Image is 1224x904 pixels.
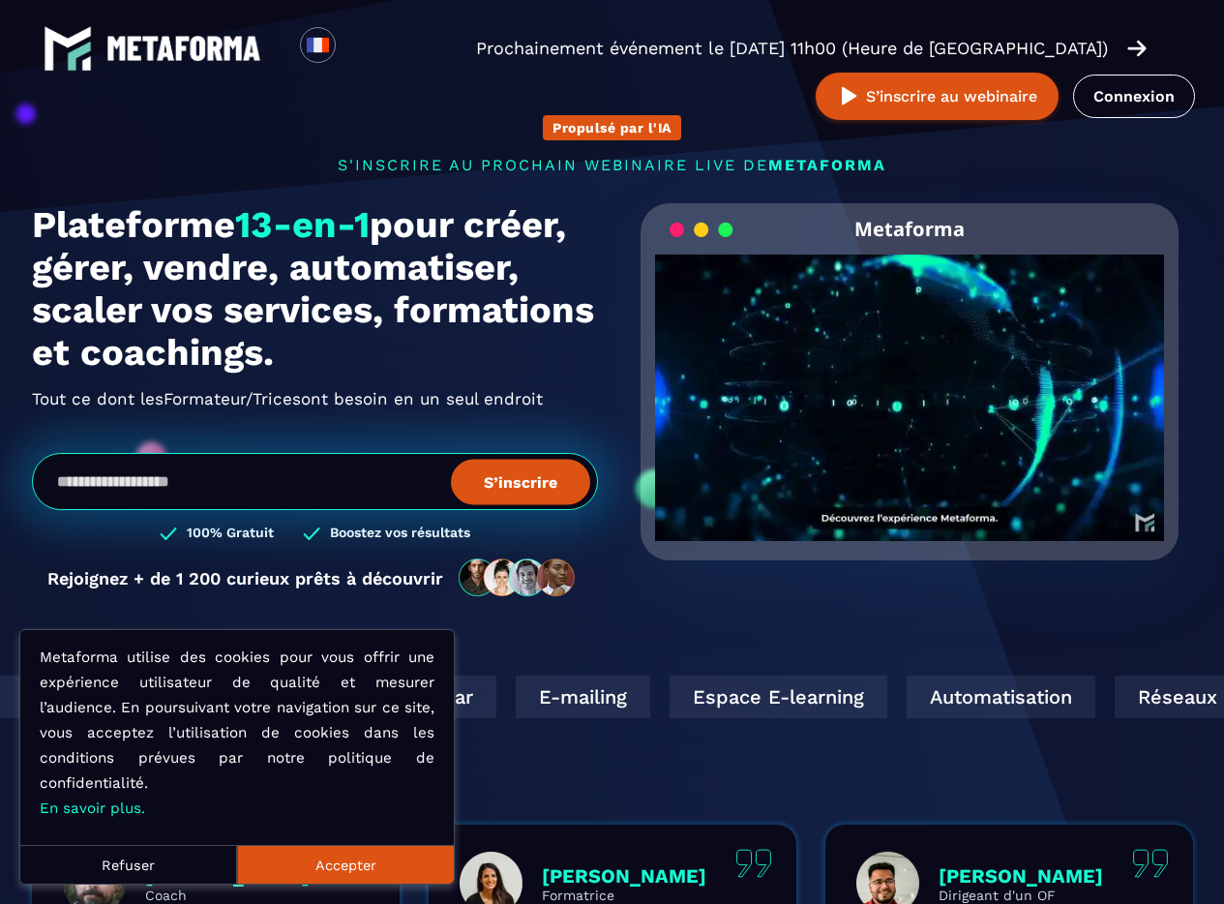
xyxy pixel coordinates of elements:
[306,33,330,57] img: fr
[303,525,320,543] img: checked
[453,557,582,598] img: community-people
[854,203,965,255] h2: Metaforma
[352,37,367,60] input: Search for option
[164,383,301,414] span: Formateur/Trices
[735,849,772,878] img: quote
[40,645,434,821] p: Metaforma utilise des cookies pour vous offrir une expérience utilisateur de qualité et mesurer l...
[44,24,92,73] img: logo
[466,676,684,718] div: Espace E-learning
[106,36,261,61] img: logo
[655,255,1165,509] video: Your browser does not support the video tag.
[542,888,706,903] p: Formatrice
[32,203,598,374] h1: Plateforme pour créer, gérer, vendre, automatiser, scaler vos services, formations et coachings.
[768,156,886,174] span: METAFORMA
[40,799,145,817] a: En savoir plus.
[145,888,310,903] p: Coach
[237,845,454,884] button: Accepter
[336,27,383,70] div: Search for option
[47,568,443,588] p: Rejoignez + de 1 200 curieux prêts à découvrir
[939,888,1103,903] p: Dirigeant d'un OF
[670,221,733,239] img: loading
[703,676,892,718] div: Automatisation
[235,203,370,246] span: 13-en-1
[32,156,1193,174] p: s'inscrire au prochain webinaire live de
[32,383,598,414] h2: Tout ce dont les ont besoin en un seul endroit
[1073,75,1195,118] a: Connexion
[837,84,861,108] img: play
[20,845,237,884] button: Refuser
[939,864,1103,888] p: [PERSON_NAME]
[1127,38,1147,59] img: arrow-right
[160,525,177,543] img: checked
[542,864,706,888] p: [PERSON_NAME]
[451,459,590,504] button: S’inscrire
[1132,849,1169,878] img: quote
[911,676,1117,718] div: Réseaux Sociaux
[816,73,1059,120] button: S’inscrire au webinaire
[330,525,470,543] h3: Boostez vos résultats
[476,35,1108,62] p: Prochainement événement le [DATE] 11h00 (Heure de [GEOGRAPHIC_DATA])
[187,525,274,543] h3: 100% Gratuit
